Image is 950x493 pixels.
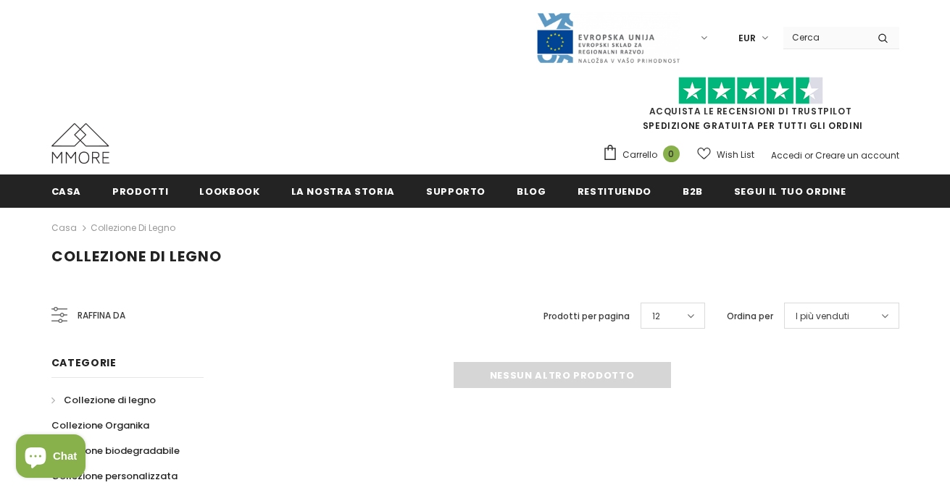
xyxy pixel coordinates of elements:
[291,174,395,207] a: La nostra storia
[51,469,178,483] span: Collezione personalizzata
[517,174,546,207] a: Blog
[51,246,222,266] span: Collezione di legno
[536,12,680,64] img: Javni Razpis
[663,146,680,162] span: 0
[51,413,149,438] a: Collezione Organika
[426,185,486,198] span: supporto
[602,144,687,166] a: Carrello 0
[51,463,178,489] a: Collezione personalizzata
[783,27,867,48] input: Search Site
[51,174,82,207] a: Casa
[683,185,703,198] span: B2B
[683,174,703,207] a: B2B
[51,418,149,432] span: Collezione Organika
[51,123,109,164] img: Casi MMORE
[578,185,651,198] span: Restituendo
[727,309,773,324] label: Ordina per
[771,149,802,161] a: Accedi
[517,185,546,198] span: Blog
[652,309,660,324] span: 12
[51,185,82,198] span: Casa
[578,174,651,207] a: Restituendo
[738,31,756,46] span: EUR
[426,174,486,207] a: supporto
[678,77,823,105] img: Fidati di Pilot Stars
[91,222,175,234] a: Collezione di legno
[734,174,846,207] a: Segui il tuo ordine
[51,355,117,370] span: Categorie
[112,174,168,207] a: Prodotti
[717,148,754,162] span: Wish List
[697,142,754,167] a: Wish List
[796,309,849,324] span: I più venduti
[78,308,125,324] span: Raffina da
[51,387,156,413] a: Collezione di legno
[815,149,899,161] a: Creare un account
[536,31,680,43] a: Javni Razpis
[51,444,180,458] span: Collezione biodegradabile
[112,185,168,198] span: Prodotti
[51,438,180,463] a: Collezione biodegradabile
[12,434,90,481] inbox-online-store-chat: Shopify online store chat
[543,309,630,324] label: Prodotti per pagina
[804,149,813,161] span: or
[622,148,657,162] span: Carrello
[64,393,156,407] span: Collezione di legno
[649,105,852,117] a: Acquista le recensioni di TrustPilot
[602,83,899,132] span: SPEDIZIONE GRATUITA PER TUTTI GLI ORDINI
[199,185,259,198] span: Lookbook
[291,185,395,198] span: La nostra storia
[199,174,259,207] a: Lookbook
[734,185,846,198] span: Segui il tuo ordine
[51,219,77,237] a: Casa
